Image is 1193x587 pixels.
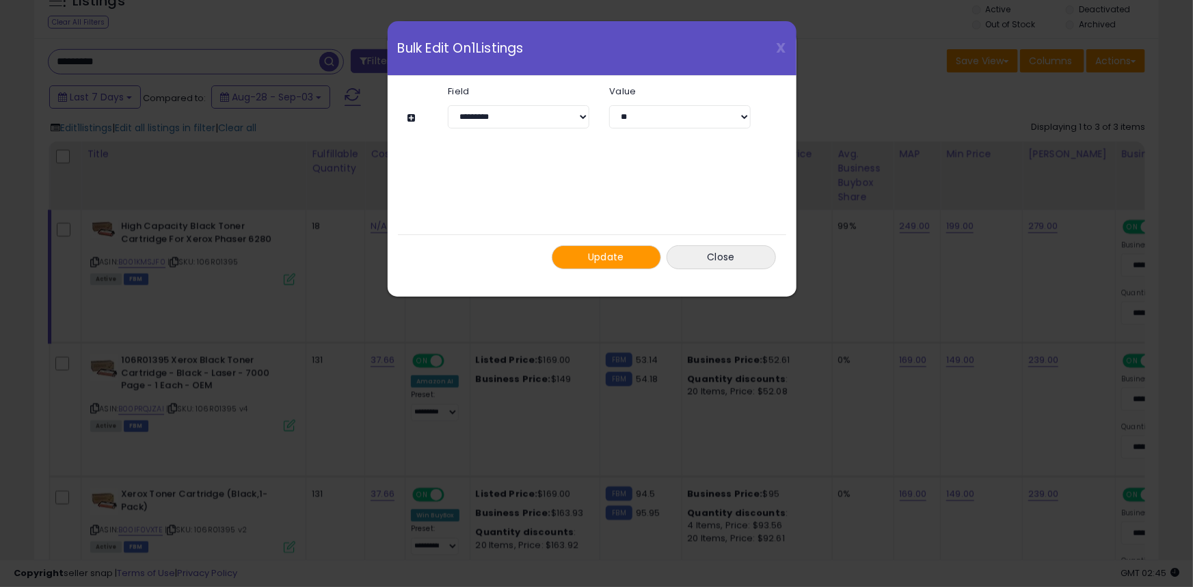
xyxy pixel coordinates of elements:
[667,245,776,269] button: Close
[777,38,786,57] span: X
[599,87,760,96] label: Value
[438,87,599,96] label: Field
[398,42,524,55] span: Bulk Edit On 1 Listings
[588,250,624,264] span: Update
